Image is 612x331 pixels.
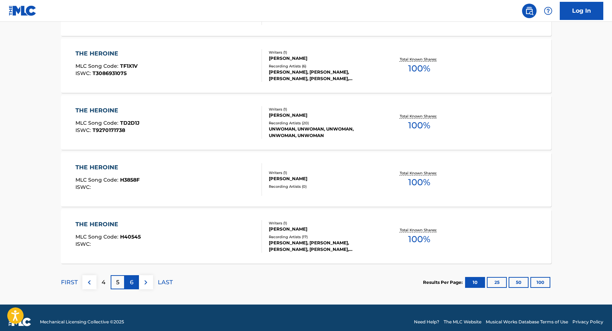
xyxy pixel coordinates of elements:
div: Recording Artists ( 0 ) [269,184,378,189]
div: [PERSON_NAME], [PERSON_NAME], [PERSON_NAME], [PERSON_NAME], [PERSON_NAME] [269,69,378,82]
span: 100 % [408,119,430,132]
span: H40545 [120,233,141,240]
a: The MLC Website [444,319,481,325]
div: [PERSON_NAME] [269,55,378,62]
span: TF1X1V [120,63,137,69]
p: LAST [158,278,173,287]
div: Writers ( 1 ) [269,220,378,226]
p: Total Known Shares: [400,170,439,176]
div: [PERSON_NAME], [PERSON_NAME], [PERSON_NAME], [PERSON_NAME], [PERSON_NAME] [269,240,378,253]
p: FIRST [61,278,78,287]
p: Results Per Page: [423,279,464,286]
iframe: Chat Widget [576,296,612,331]
img: help [544,7,553,15]
span: 100 % [408,233,430,246]
div: Help [541,4,555,18]
div: THE HEROINE [75,220,141,229]
div: [PERSON_NAME] [269,175,378,182]
span: ISWC : [75,241,93,247]
div: Recording Artists ( 17 ) [269,234,378,240]
a: Musical Works Database Terms of Use [486,319,568,325]
span: H3858F [120,177,140,183]
a: Log In [560,2,603,20]
p: 5 [116,278,119,287]
span: ISWC : [75,127,93,133]
span: Mechanical Licensing Collective © 2025 [40,319,124,325]
div: UNWOMAN, UNWOMAN, UNWOMAN, UNWOMAN, UNWOMAN [269,126,378,139]
p: Total Known Shares: [400,227,439,233]
div: [PERSON_NAME] [269,112,378,119]
a: THE HEROINEMLC Song Code:TD2D1JISWC:T9270171738Writers (1)[PERSON_NAME]Recording Artists (20)UNWO... [61,95,551,150]
p: 4 [102,278,106,287]
div: Recording Artists ( 20 ) [269,120,378,126]
button: 25 [487,277,507,288]
button: 10 [465,277,485,288]
div: Writers ( 1 ) [269,170,378,175]
span: MLC Song Code : [75,63,120,69]
a: THE HEROINEMLC Song Code:H40545ISWC:Writers (1)[PERSON_NAME]Recording Artists (17)[PERSON_NAME], ... [61,209,551,264]
p: Total Known Shares: [400,113,439,119]
span: TD2D1J [120,120,140,126]
div: Recording Artists ( 6 ) [269,63,378,69]
a: THE HEROINEMLC Song Code:TF1X1VISWC:T3086931075Writers (1)[PERSON_NAME]Recording Artists (6)[PERS... [61,38,551,93]
span: T9270171738 [93,127,125,133]
img: left [85,278,94,287]
span: MLC Song Code : [75,177,120,183]
span: MLC Song Code : [75,233,120,240]
span: 100 % [408,176,430,189]
a: Privacy Policy [572,319,603,325]
span: 100 % [408,62,430,75]
div: THE HEROINE [75,163,140,172]
button: 50 [509,277,529,288]
div: Writers ( 1 ) [269,107,378,112]
span: ISWC : [75,70,93,76]
p: Total Known Shares: [400,57,439,62]
img: search [525,7,534,15]
a: THE HEROINEMLC Song Code:H3858FISWC:Writers (1)[PERSON_NAME]Recording Artists (0)Total Known Shar... [61,152,551,207]
div: THE HEROINE [75,49,137,58]
a: Need Help? [414,319,439,325]
span: MLC Song Code : [75,120,120,126]
div: [PERSON_NAME] [269,226,378,232]
img: logo [9,318,31,326]
a: Public Search [522,4,537,18]
div: THE HEROINE [75,106,140,115]
div: Writers ( 1 ) [269,50,378,55]
span: ISWC : [75,184,93,190]
p: 6 [130,278,134,287]
img: right [141,278,150,287]
img: MLC Logo [9,5,37,16]
button: 100 [530,277,550,288]
span: T3086931075 [93,70,127,76]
